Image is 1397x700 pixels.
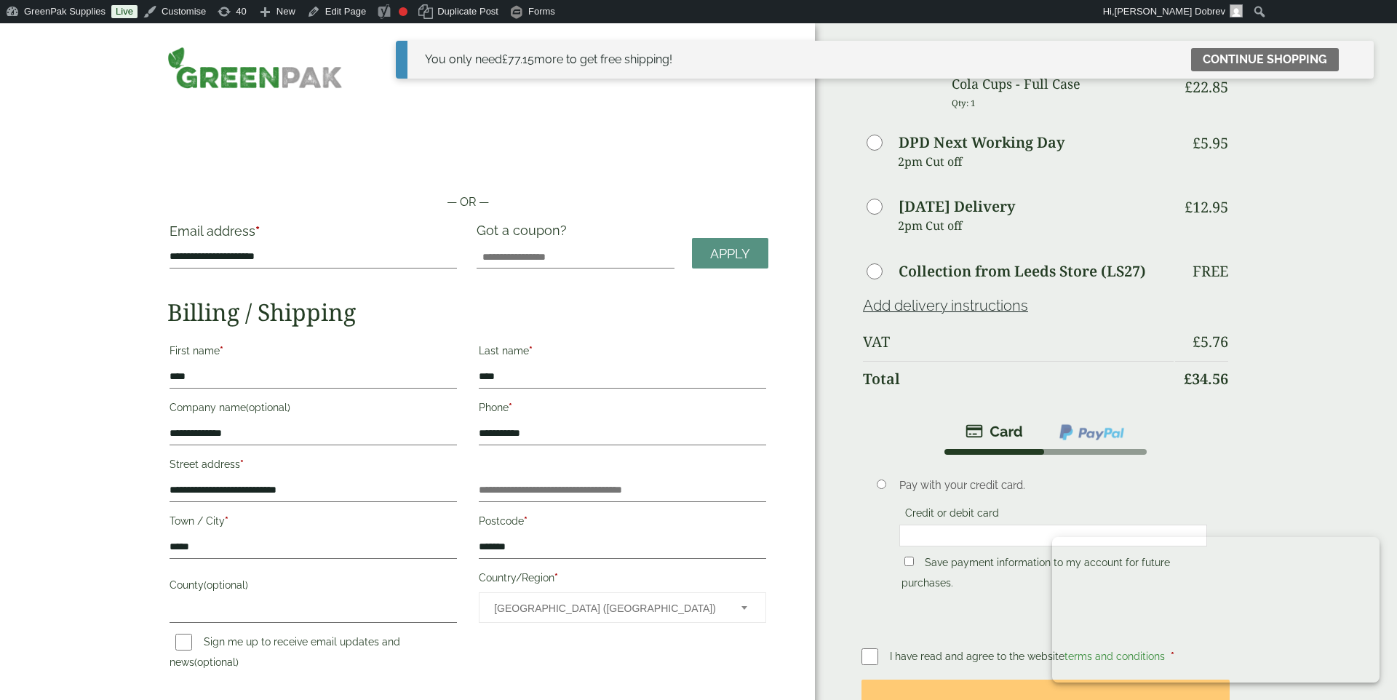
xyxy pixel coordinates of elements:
div: Focus keyphrase not set [399,7,407,16]
a: Continue shopping [1191,48,1339,71]
span: (optional) [246,402,290,413]
p: Free [1193,263,1228,280]
label: Street address [170,454,457,479]
span: £ [1193,133,1201,153]
abbr: required [524,515,528,527]
label: County [170,575,457,600]
span: £ [1193,332,1201,351]
th: VAT [863,325,1174,359]
img: ppcp-gateway.png [1058,423,1126,442]
input: Sign me up to receive email updates and news(optional) [175,634,192,651]
a: Live [111,5,138,18]
label: Town / City [170,511,457,536]
label: Sign me up to receive email updates and news [170,636,400,672]
abbr: required [225,515,228,527]
label: Postcode [479,511,766,536]
span: £ [502,52,508,66]
a: Apply [692,238,768,269]
bdi: 34.56 [1184,369,1228,389]
label: Country/Region [479,568,766,592]
iframe: Secure payment button frame [167,147,768,176]
span: 77.15 [502,52,534,66]
span: £ [1185,197,1193,217]
label: DPD Next Working Day [899,135,1064,150]
label: Collection from Leeds Store (LS27) [899,264,1146,279]
label: Credit or debit card [899,507,1005,523]
span: Country/Region [479,592,766,623]
span: (optional) [204,579,248,591]
span: [PERSON_NAME] Dobrev [1115,6,1225,17]
label: Phone [479,397,766,422]
label: Save payment information to my account for future purchases. [902,557,1170,593]
p: — OR — [167,194,768,211]
p: 2pm Cut off [898,151,1174,172]
abbr: required [240,458,244,470]
abbr: required [529,345,533,357]
h2: Billing / Shipping [167,298,768,326]
bdi: 5.76 [1193,332,1228,351]
bdi: 5.95 [1193,133,1228,153]
p: Pay with your credit card. [899,477,1207,493]
label: Last name [479,341,766,365]
iframe: Secure card payment input frame [904,529,1203,542]
img: GreenPak Supplies [167,47,342,89]
label: First name [170,341,457,365]
div: You only need more to get free shipping! [425,51,672,68]
span: Apply [710,246,750,262]
label: Got a coupon? [477,223,573,245]
a: Add delivery instructions [863,297,1028,314]
h3: 8/12oz Straw Slot Lid - To fit Coca Cola Cups - Full Case [952,60,1174,92]
bdi: 12.95 [1185,197,1228,217]
img: stripe.png [966,423,1023,440]
th: Total [863,361,1174,397]
abbr: required [220,345,223,357]
span: £ [1184,369,1192,389]
abbr: required [554,572,558,584]
label: Email address [170,225,457,245]
abbr: required [509,402,512,413]
span: (optional) [194,656,239,668]
span: United Kingdom (UK) [494,593,722,624]
label: Company name [170,397,457,422]
label: [DATE] Delivery [899,199,1015,214]
p: 2pm Cut off [898,215,1174,236]
span: I have read and agree to the website [890,651,1168,662]
small: Qty: 1 [952,98,976,108]
abbr: required [255,223,260,239]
